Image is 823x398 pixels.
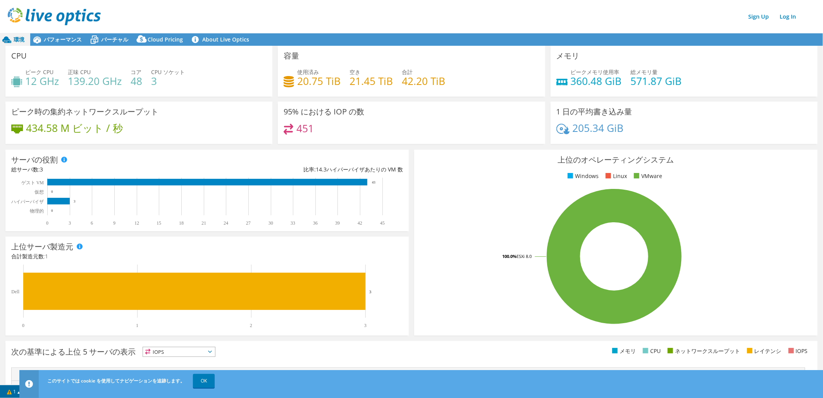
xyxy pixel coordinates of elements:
span: ピークメモリ使用率 [571,68,620,76]
span: 環境 [14,36,24,43]
h3: CPU [11,52,27,60]
span: 3 [40,166,43,173]
h3: 容量 [284,52,299,60]
text: 2 [250,323,252,328]
text: 物理的 [30,208,44,214]
h3: サーバの役割 [11,156,58,164]
text: 9 [113,220,115,226]
span: CPU ソケット [151,68,185,76]
span: Cloud Pricing [148,36,183,43]
img: live_optics_svg.svg [8,8,101,25]
text: 12 [134,220,139,226]
span: 空き [350,68,360,76]
span: ピーク CPU [25,68,53,76]
tspan: 100.0% [502,253,517,259]
li: IOPS [787,347,808,355]
h3: ピーク時の集約ネットワークスループット [11,107,158,116]
span: バーチャル [101,36,128,43]
text: 45 [380,220,385,226]
h4: 12 GHz [25,77,59,85]
h3: メモリ [556,52,580,60]
a: 1 [2,387,26,396]
span: IOPS [143,347,215,356]
li: メモリ [610,347,636,355]
li: CPU [641,347,661,355]
li: Linux [604,172,627,180]
h3: 1 日の平均書き込み量 [556,107,632,116]
li: Windows [566,172,599,180]
text: 0 [51,190,53,194]
text: 0 [46,220,48,226]
span: コア [131,68,141,76]
text: 1 [136,323,138,328]
text: 3 [74,199,76,203]
span: 総メモリ量 [631,68,658,76]
li: VMware [632,172,662,180]
h4: 360.48 GiB [571,77,622,85]
div: 総サーバ数: [11,165,207,174]
h3: 95% における IOP の数 [284,107,364,116]
text: 42 [358,220,362,226]
text: ハイパーバイザ [11,199,44,204]
h4: 21.45 TiB [350,77,393,85]
h4: 48 [131,77,142,85]
span: 使用済み [297,68,319,76]
text: 3 [364,323,367,328]
span: 14.3 [316,166,327,173]
a: About Live Optics [189,33,255,46]
text: 21 [201,220,206,226]
h4: 139.20 GHz [68,77,122,85]
text: ゲスト VM [21,180,44,185]
text: 仮想 [34,189,44,195]
a: Log In [776,11,800,22]
span: 正味 CPU [68,68,91,76]
text: 27 [246,220,251,226]
h3: 上位のオペレーティングシステム [420,156,812,164]
text: 33 [291,220,295,226]
h4: 20.75 TiB [297,77,341,85]
a: Sign Up [744,11,773,22]
text: 36 [313,220,318,226]
text: 30 [269,220,273,226]
text: 6 [91,220,93,226]
text: Dell [11,289,19,294]
h3: 上位サーバ製造元 [11,242,73,251]
span: パフォーマンス [44,36,82,43]
span: 1 [45,253,48,260]
text: 3 [369,289,372,294]
h4: 42.20 TiB [402,77,445,85]
text: 43 [372,180,376,184]
div: 比率: ハイパーバイザあたりの VM 数 [207,165,403,174]
text: 39 [335,220,340,226]
h4: 合計製造元数: [11,252,403,261]
text: 18 [179,220,184,226]
h4: 205.34 GiB [573,124,624,132]
h4: 451 [296,124,314,133]
tspan: ESXi 8.0 [517,253,532,259]
li: レイテンシ [745,347,782,355]
h4: 434.58 M ビット / 秒 [26,124,123,132]
text: 24 [224,220,228,226]
a: OK [193,374,215,388]
h4: 3 [151,77,185,85]
text: 15 [157,220,161,226]
li: ネットワークスループット [666,347,740,355]
text: 0 [22,323,24,328]
span: このサイトでは cookie を使用してナビゲーションを追跡します。 [47,377,185,384]
h4: 571.87 GiB [631,77,682,85]
span: 合計 [402,68,413,76]
text: 3 [69,220,71,226]
text: 0 [51,209,53,213]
